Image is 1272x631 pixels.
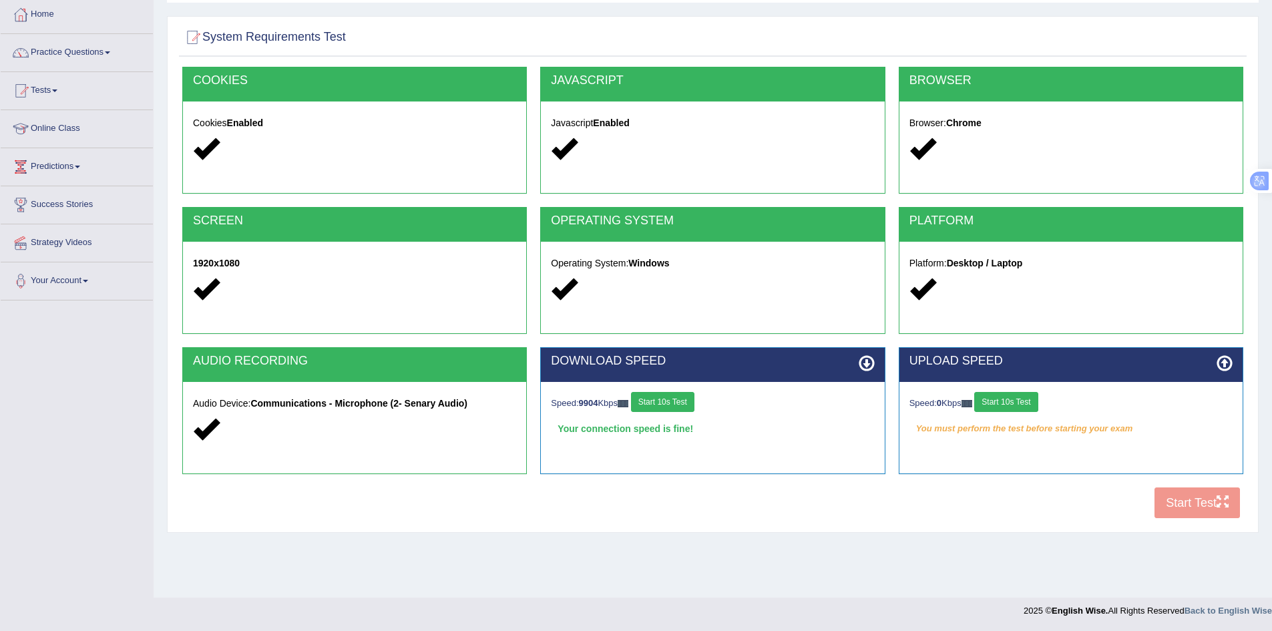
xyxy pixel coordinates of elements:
[551,214,874,228] h2: OPERATING SYSTEM
[193,399,516,409] h5: Audio Device:
[909,355,1233,368] h2: UPLOAD SPEED
[909,118,1233,128] h5: Browser:
[1,262,153,296] a: Your Account
[1,148,153,182] a: Predictions
[227,118,263,128] strong: Enabled
[1024,598,1272,617] div: 2025 © All Rights Reserved
[909,258,1233,268] h5: Platform:
[551,74,874,87] h2: JAVASCRIPT
[1052,606,1108,616] strong: English Wise.
[946,118,982,128] strong: Chrome
[551,355,874,368] h2: DOWNLOAD SPEED
[909,419,1233,439] em: You must perform the test before starting your exam
[551,118,874,128] h5: Javascript
[909,74,1233,87] h2: BROWSER
[193,214,516,228] h2: SCREEN
[1,72,153,106] a: Tests
[593,118,629,128] strong: Enabled
[618,400,628,407] img: ajax-loader-fb-connection.gif
[579,398,598,408] strong: 9904
[182,27,346,47] h2: System Requirements Test
[551,392,874,415] div: Speed: Kbps
[1185,606,1272,616] a: Back to English Wise
[947,258,1023,268] strong: Desktop / Laptop
[962,400,972,407] img: ajax-loader-fb-connection.gif
[1,224,153,258] a: Strategy Videos
[193,118,516,128] h5: Cookies
[909,214,1233,228] h2: PLATFORM
[551,419,874,439] div: Your connection speed is fine!
[1,110,153,144] a: Online Class
[551,258,874,268] h5: Operating System:
[937,398,941,408] strong: 0
[631,392,694,412] button: Start 10s Test
[1,186,153,220] a: Success Stories
[193,258,240,268] strong: 1920x1080
[193,74,516,87] h2: COOKIES
[193,355,516,368] h2: AUDIO RECORDING
[250,398,467,409] strong: Communications - Microphone (2- Senary Audio)
[1,34,153,67] a: Practice Questions
[974,392,1038,412] button: Start 10s Test
[628,258,669,268] strong: Windows
[909,392,1233,415] div: Speed: Kbps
